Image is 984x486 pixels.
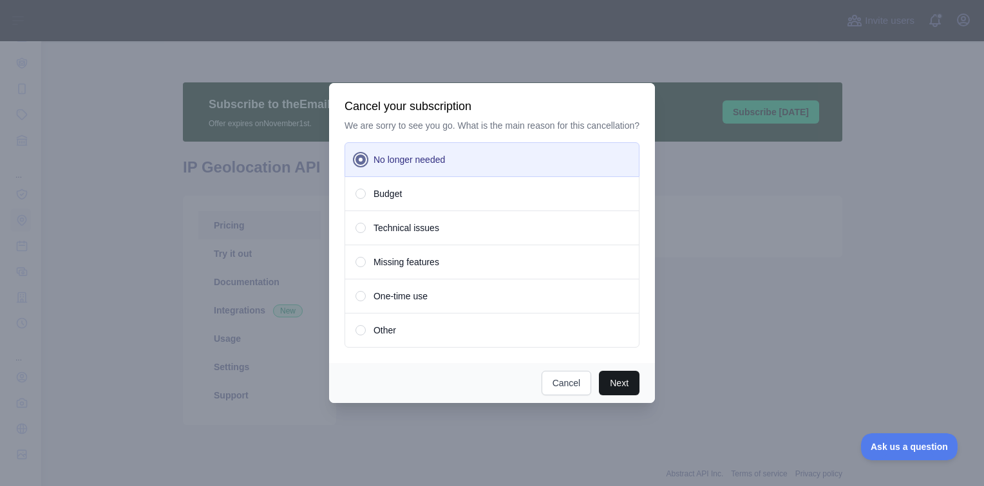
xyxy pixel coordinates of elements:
iframe: Toggle Customer Support [861,433,958,460]
span: Technical issues [374,221,439,234]
span: Other [374,324,396,337]
h3: Cancel your subscription [345,98,639,114]
button: Cancel [542,371,592,395]
span: One-time use [374,290,428,303]
span: No longer needed [374,153,445,166]
p: We are sorry to see you go. What is the main reason for this cancellation? [345,119,639,132]
button: Next [599,371,639,395]
span: Budget [374,187,402,200]
span: Missing features [374,256,439,268]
